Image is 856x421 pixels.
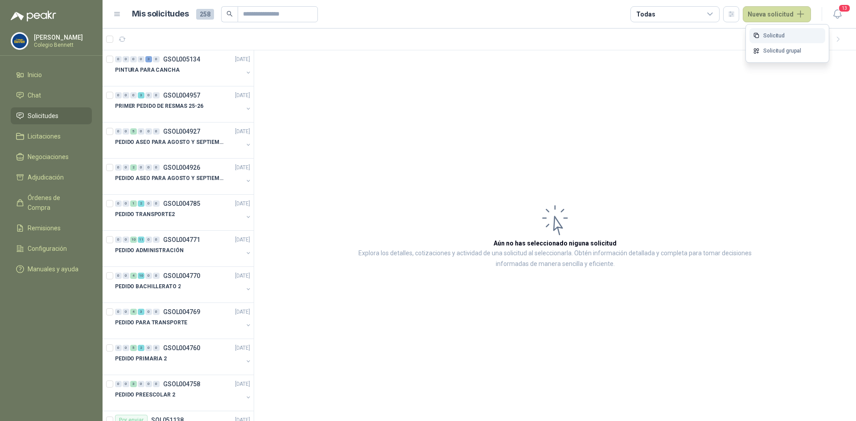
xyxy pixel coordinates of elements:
div: 3 [138,92,144,98]
p: PEDIDO PRIMARIA 2 [115,355,167,363]
div: 0 [145,92,152,98]
p: [DATE] [235,344,250,352]
p: PEDIDO PARA TRANSPORTE [115,319,187,327]
span: Chat [28,90,41,100]
div: 0 [123,128,129,135]
div: 0 [145,381,152,387]
div: 0 [123,345,129,351]
a: 0 0 5 2 0 0 GSOL004760[DATE] PEDIDO PRIMARIA 2 [115,343,252,371]
div: Todas [636,9,655,19]
div: 0 [138,128,144,135]
a: Chat [11,87,92,104]
div: 0 [115,345,122,351]
a: Solicitud grupal [749,43,825,59]
span: Remisiones [28,223,61,233]
span: 13 [838,4,851,12]
p: GSOL004957 [163,92,200,98]
div: 0 [153,128,160,135]
div: 0 [153,237,160,243]
p: [DATE] [235,127,250,136]
a: Negociaciones [11,148,92,165]
a: 0 0 1 2 0 0 GSOL004785[DATE] PEDIDO TRANSPORTE2 [115,198,252,227]
div: 0 [123,200,129,207]
div: 0 [145,200,152,207]
p: GSOL004927 [163,128,200,135]
div: 0 [115,381,122,387]
span: Órdenes de Compra [28,193,83,213]
div: 0 [145,309,152,315]
p: PEDIDO TRANSPORTE2 [115,210,175,219]
img: Company Logo [11,33,28,49]
div: 4 [130,309,137,315]
h3: Aún no has seleccionado niguna solicitud [494,238,617,248]
div: 2 [130,164,137,171]
span: Licitaciones [28,131,61,141]
div: 0 [115,273,122,279]
p: [DATE] [235,55,250,64]
a: Órdenes de Compra [11,189,92,216]
div: 4 [130,273,137,279]
a: Manuales y ayuda [11,261,92,278]
div: 0 [153,164,160,171]
div: 0 [145,164,152,171]
a: 0 0 2 0 0 0 GSOL004926[DATE] PEDIDO ASEO PARA AGOSTO Y SEPTIEMBRE [115,162,252,191]
div: 0 [153,92,160,98]
p: [DATE] [235,91,250,100]
div: 3 [145,56,152,62]
p: PEDIDO BACHILLERATO 2 [115,282,181,291]
div: 0 [123,273,129,279]
p: GSOL004771 [163,237,200,243]
p: GSOL004758 [163,381,200,387]
div: 3 [138,309,144,315]
div: 5 [130,128,137,135]
p: [PERSON_NAME] [34,34,90,41]
div: 1 [130,200,137,207]
div: 0 [153,56,160,62]
div: 0 [115,56,122,62]
div: 0 [123,309,129,315]
span: Configuración [28,244,67,253]
div: 0 [130,56,137,62]
span: Manuales y ayuda [28,264,78,274]
p: PEDIDO ADMINISTRACIÓN [115,246,183,255]
p: [DATE] [235,163,250,172]
a: Solicitud [749,28,825,44]
p: [DATE] [235,272,250,280]
p: GSOL004770 [163,273,200,279]
p: PEDIDO PREESCOLAR 2 [115,391,175,399]
a: 0 0 4 10 0 0 GSOL004770[DATE] PEDIDO BACHILLERATO 2 [115,270,252,299]
a: 0 0 10 11 0 0 GSOL004771[DATE] PEDIDO ADMINISTRACIÓN [115,234,252,263]
a: Licitaciones [11,128,92,145]
div: 0 [145,345,152,351]
a: 0 0 4 3 0 0 GSOL004769[DATE] PEDIDO PARA TRANSPORTE [115,307,252,335]
div: 0 [153,345,160,351]
p: PINTURA PARA CANCHA [115,66,180,74]
div: 0 [123,237,129,243]
a: Adjudicación [11,169,92,186]
p: Explora los detalles, cotizaciones y actividad de una solicitud al seleccionarla. Obtén informaci... [343,248,767,270]
div: 0 [153,200,160,207]
div: 0 [123,164,129,171]
div: 3 [130,381,137,387]
p: [DATE] [235,308,250,316]
p: GSOL004785 [163,200,200,207]
div: 0 [123,92,129,98]
div: 0 [153,273,160,279]
div: 0 [138,381,144,387]
div: 0 [153,381,160,387]
a: 0 0 5 0 0 0 GSOL004927[DATE] PEDIDO ASEO PARA AGOSTO Y SEPTIEMBRE 2 [115,126,252,155]
span: Adjudicación [28,172,64,182]
a: 0 0 3 0 0 0 GSOL004758[DATE] PEDIDO PREESCOLAR 2 [115,379,252,407]
a: 0 0 0 3 0 0 GSOL004957[DATE] PRIMER PEDIDO DE RESMAS 25-26 [115,90,252,119]
span: Negociaciones [28,152,69,162]
p: [DATE] [235,380,250,388]
p: PEDIDO ASEO PARA AGOSTO Y SEPTIEMBRE 2 [115,138,226,147]
a: Configuración [11,240,92,257]
div: 2 [138,200,144,207]
div: 0 [138,56,144,62]
p: GSOL004769 [163,309,200,315]
div: 10 [138,273,144,279]
div: 0 [130,92,137,98]
span: Solicitudes [28,111,58,121]
p: [DATE] [235,236,250,244]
